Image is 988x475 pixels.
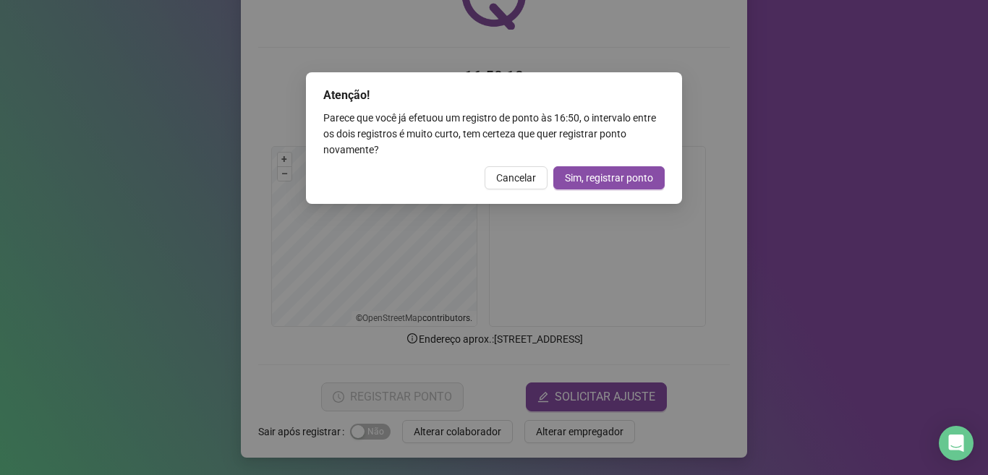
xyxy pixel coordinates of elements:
[323,87,665,104] div: Atenção!
[496,170,536,186] span: Cancelar
[485,166,548,189] button: Cancelar
[565,170,653,186] span: Sim, registrar ponto
[323,110,665,158] div: Parece que você já efetuou um registro de ponto às 16:50 , o intervalo entre os dois registros é ...
[553,166,665,189] button: Sim, registrar ponto
[939,426,974,461] div: Open Intercom Messenger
